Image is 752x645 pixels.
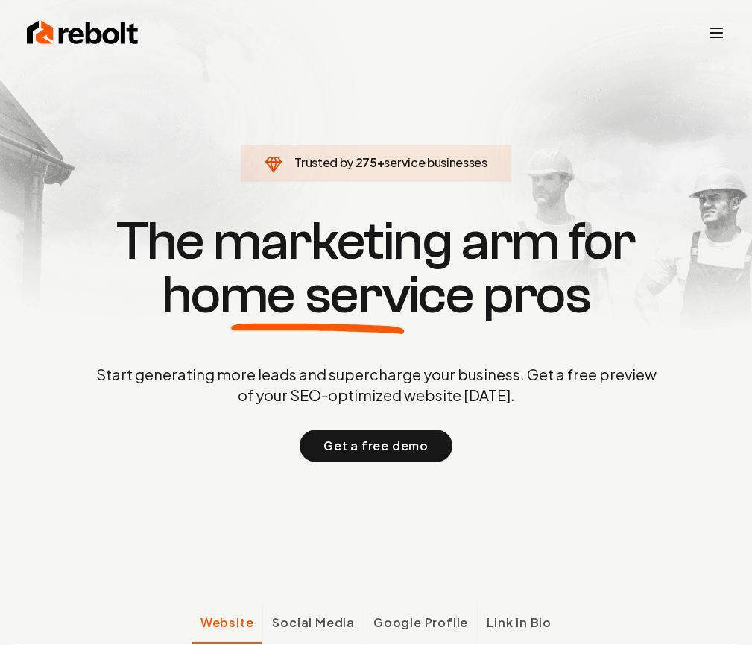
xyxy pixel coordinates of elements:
button: Get a free demo [300,430,452,462]
span: service businesses [384,154,487,170]
span: home service [162,268,474,322]
button: Social Media [262,605,364,644]
span: Social Media [272,614,355,632]
button: Toggle mobile menu [707,24,725,42]
h1: The marketing arm for pros [19,215,734,322]
span: Trusted by [294,154,353,170]
button: Link in Bio [477,605,560,644]
button: Google Profile [364,605,477,644]
p: Start generating more leads and supercharge your business. Get a free preview of your SEO-optimiz... [93,364,660,406]
span: Website [200,614,254,632]
span: Google Profile [373,614,468,632]
img: Rebolt Logo [27,18,139,48]
button: Website [192,605,263,644]
span: Link in Bio [487,614,552,632]
span: 275 [356,154,377,172]
span: + [377,154,385,170]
